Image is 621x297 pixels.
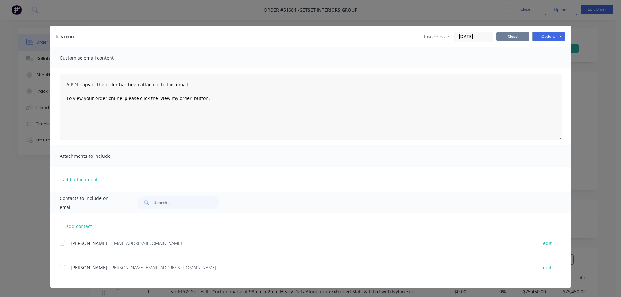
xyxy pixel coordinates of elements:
button: Close [496,32,529,41]
span: Attachments to include [60,152,131,161]
div: Invoice [56,33,74,41]
textarea: A PDF copy of the order has been attached to this email. To view your order online, please click ... [60,74,562,140]
input: Search... [154,196,219,209]
span: [PERSON_NAME] [71,264,107,271]
span: Customise email content [60,53,131,63]
button: add contact [60,221,99,231]
button: edit [539,263,555,272]
button: edit [539,239,555,247]
button: add attachment [60,174,101,184]
span: - [EMAIL_ADDRESS][DOMAIN_NAME] [107,240,182,246]
span: [PERSON_NAME] [71,240,107,246]
span: Contacts to include on email [60,194,121,212]
span: - [PERSON_NAME][EMAIL_ADDRESS][DOMAIN_NAME] [107,264,216,271]
button: Options [532,32,565,41]
span: Invoice date [424,33,449,40]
